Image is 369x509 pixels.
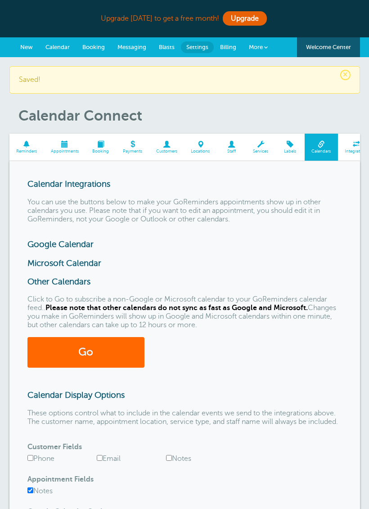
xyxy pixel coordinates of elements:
[181,41,214,53] a: Settings
[27,337,144,368] a: Go
[76,37,111,57] a: Booking
[39,37,76,57] a: Calendar
[280,149,300,154] span: Labels
[275,134,305,161] a: Labels
[27,390,342,400] h3: Calendar Display Options
[340,70,351,80] span: ×
[27,295,342,330] p: Click to Go to subscribe a non-Google or Microsoft calendar to your GoReminders calendar feed.. C...
[221,149,242,154] span: Staff
[97,455,121,463] label: Email
[45,304,308,312] strong: Please note that other calendars do not sync as fast as Google and Microsoft.
[45,44,70,50] span: Calendar
[184,134,217,161] a: Locations
[18,107,360,124] h1: Calendar Connect
[243,37,274,58] a: More
[309,149,333,154] span: Calendars
[85,134,116,161] a: Booking
[117,44,146,50] span: Messaging
[251,149,271,154] span: Services
[153,37,181,57] a: Blasts
[214,37,243,57] a: Billing
[189,149,212,154] span: Locations
[27,198,342,224] p: You can use the buttons below to make your GoReminders appointments show up in other calendars yo...
[82,44,105,50] span: Booking
[116,134,149,161] a: Payments
[166,455,191,463] label: Notes
[121,149,145,154] span: Payments
[27,409,342,426] p: These options control what to include in the calendar events we send to the integrations above. T...
[20,44,33,50] span: New
[149,134,184,161] a: Customers
[249,44,263,50] span: More
[27,487,53,495] label: Notes
[27,455,54,463] label: Phone
[186,44,208,50] span: Settings
[27,487,33,493] input: Notes
[27,455,33,461] input: Phone
[159,44,175,50] span: Blasts
[297,37,360,57] a: Welcome Center
[9,9,360,28] div: Upgrade [DATE] to get a free month!
[9,134,44,161] a: Reminders
[90,149,112,154] span: Booking
[27,475,342,484] h4: Appointment Fields
[27,179,342,189] h3: Calendar Integrations
[97,455,103,461] input: Email
[153,149,180,154] span: Customers
[19,76,351,84] p: Saved!
[44,134,85,161] a: Appointments
[27,258,342,268] h3: Microsoft Calendar
[166,455,172,461] input: Notes
[111,37,153,57] a: Messaging
[223,11,267,26] a: Upgrade
[48,149,81,154] span: Appointments
[246,134,275,161] a: Services
[220,44,236,50] span: Billing
[27,443,342,451] h4: Customer Fields
[14,37,39,57] a: New
[217,134,246,161] a: Staff
[27,277,342,287] h3: Other Calendars
[27,239,342,249] h3: Google Calendar
[14,149,40,154] span: Reminders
